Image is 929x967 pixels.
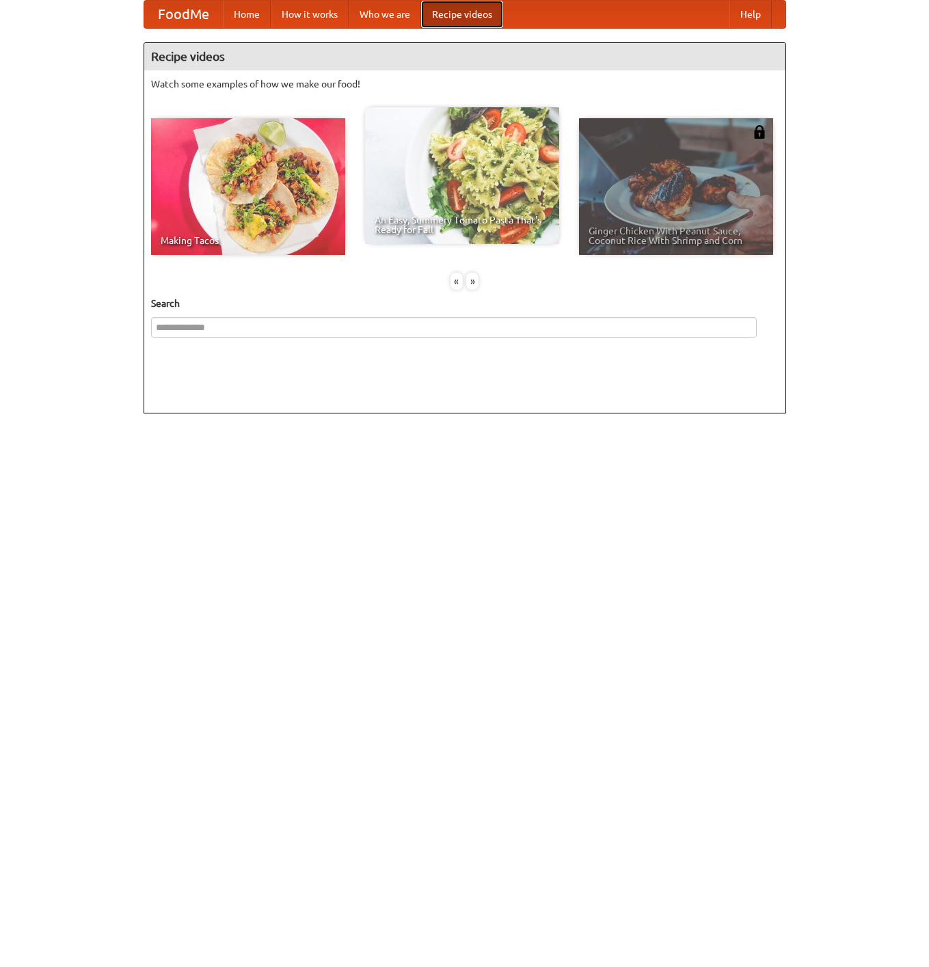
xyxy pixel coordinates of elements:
div: « [450,273,463,290]
img: 483408.png [753,125,766,139]
a: Recipe videos [421,1,503,28]
a: How it works [271,1,349,28]
a: Help [729,1,772,28]
h4: Recipe videos [144,43,785,70]
span: An Easy, Summery Tomato Pasta That's Ready for Fall [375,215,550,234]
a: Making Tacos [151,118,345,255]
a: Home [223,1,271,28]
p: Watch some examples of how we make our food! [151,77,779,91]
h5: Search [151,297,779,310]
a: An Easy, Summery Tomato Pasta That's Ready for Fall [365,107,559,244]
div: » [466,273,479,290]
span: Making Tacos [161,236,336,245]
a: Who we are [349,1,421,28]
a: FoodMe [144,1,223,28]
